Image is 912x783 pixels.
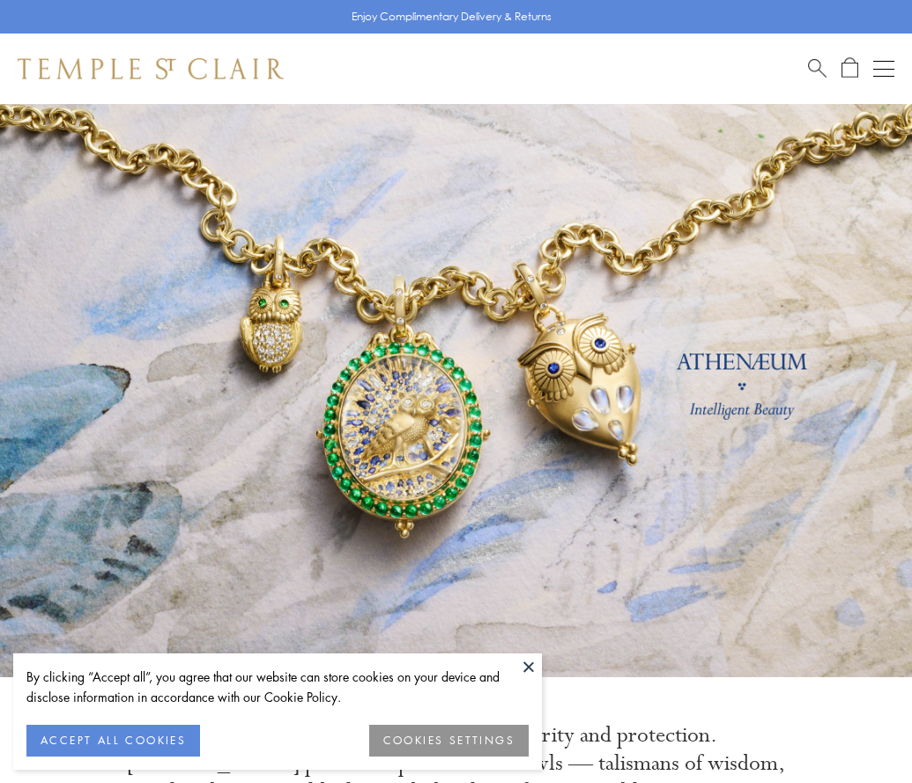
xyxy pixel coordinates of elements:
[26,667,529,707] div: By clicking “Accept all”, you agree that our website can store cookies on your device and disclos...
[369,725,529,757] button: COOKIES SETTINGS
[873,58,894,79] button: Open navigation
[18,58,284,79] img: Temple St. Clair
[808,57,827,79] a: Search
[352,8,552,26] p: Enjoy Complimentary Delivery & Returns
[26,725,200,757] button: ACCEPT ALL COOKIES
[842,57,858,79] a: Open Shopping Bag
